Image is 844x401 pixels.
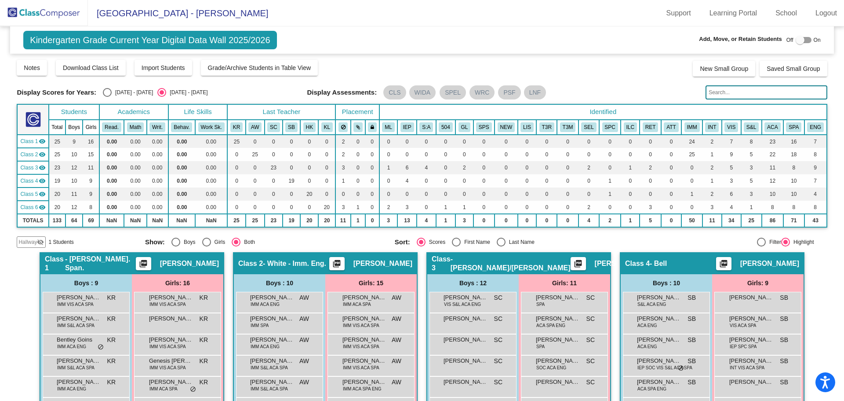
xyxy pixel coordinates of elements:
td: 0 [681,174,702,188]
td: Sarah Bell - Bell [17,174,48,188]
td: 0.00 [99,135,124,148]
td: 0 [351,135,365,148]
button: Grade/Archive Students in Table View [201,60,318,76]
td: 23 [762,135,783,148]
th: Newcomer - <1 year in Country [495,120,518,135]
th: Speaks Spanish [783,120,804,135]
td: 9 [83,174,99,188]
mat-icon: visibility [39,151,46,158]
td: 0 [397,135,417,148]
td: 0 [455,174,473,188]
td: 2 [578,161,599,174]
td: 7 [804,135,827,148]
td: 0 [246,135,265,148]
td: 22 [762,148,783,161]
button: Print Students Details [571,257,586,270]
button: Print Students Details [136,257,151,270]
button: LIS [520,122,534,132]
td: 25 [49,148,65,161]
button: SPS [476,122,492,132]
td: 0 [518,148,536,161]
td: 3 [335,161,350,174]
td: 2 [702,161,722,174]
th: Immersion [681,120,702,135]
td: 0 [455,148,473,161]
td: 0 [283,188,300,201]
td: 0 [621,148,640,161]
td: 0 [621,135,640,148]
td: 0 [335,188,350,201]
td: Karla Rosales - Rosales - Imm. Span. [17,135,48,148]
th: Tier 3 Supports in Math [557,120,578,135]
td: 0 [557,174,578,188]
td: 0 [640,135,661,148]
mat-icon: visibility [39,138,46,145]
td: 0 [661,174,681,188]
th: Retained at some point, or was placed back at time of enrollment [640,120,661,135]
th: Attendance Concern [661,120,681,135]
td: 0 [578,174,599,188]
td: 0 [473,148,495,161]
button: VIS [724,122,738,132]
td: Ashley White - White - Imm. Eng. [17,148,48,161]
td: 0 [536,174,557,188]
mat-icon: picture_as_pdf [138,259,149,272]
span: Class 2 [20,151,38,158]
td: 11 [83,161,99,174]
td: 15 [83,148,99,161]
mat-icon: picture_as_pdf [331,259,342,272]
span: Add, Move, or Retain Students [699,35,782,44]
td: 0 [227,174,245,188]
button: 504 [439,122,453,132]
td: 0 [599,148,621,161]
button: SEL [581,122,596,132]
input: Search... [706,85,827,99]
td: 0 [681,161,702,174]
th: Savannah Cahall [265,120,283,135]
button: NEW [498,122,515,132]
button: Saved Small Group [760,61,827,77]
td: 0 [265,148,283,161]
td: 0 [473,174,495,188]
a: School [768,6,804,20]
button: IMM [684,122,700,132]
td: 0 [246,161,265,174]
td: 0 [640,148,661,161]
td: 25 [227,135,245,148]
button: ML [382,122,394,132]
td: 25 [681,148,702,161]
td: 2 [335,135,350,148]
div: [DATE] - [DATE] [166,88,207,96]
td: 0 [495,161,518,174]
td: 0 [495,135,518,148]
td: 2 [640,161,661,174]
td: 0 [283,135,300,148]
button: T3R [539,122,554,132]
td: 0 [365,148,379,161]
button: ILC [624,122,637,132]
td: 2 [455,161,473,174]
td: 0 [495,174,518,188]
td: 20 [49,188,65,201]
td: 18 [783,148,804,161]
th: 504 Plan [436,120,455,135]
span: Class 4 [20,177,38,185]
button: S:A [419,122,433,132]
td: 2 [335,148,350,161]
td: 23 [265,161,283,174]
td: 25 [246,148,265,161]
th: Tier 3 Supports in Reading [536,120,557,135]
span: New Small Group [700,65,748,72]
span: [GEOGRAPHIC_DATA] - [PERSON_NAME] [88,6,268,20]
td: 0.00 [147,148,168,161]
a: Support [659,6,698,20]
td: 0.00 [168,135,195,148]
th: Failed vision screener [722,120,741,135]
td: 0.00 [124,174,146,188]
td: 0 [365,188,379,201]
td: 0 [283,161,300,174]
th: Speech & Language concern - incoming K [741,120,762,135]
td: 8 [804,148,827,161]
mat-icon: picture_as_pdf [718,259,729,272]
th: Boys [65,120,83,135]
